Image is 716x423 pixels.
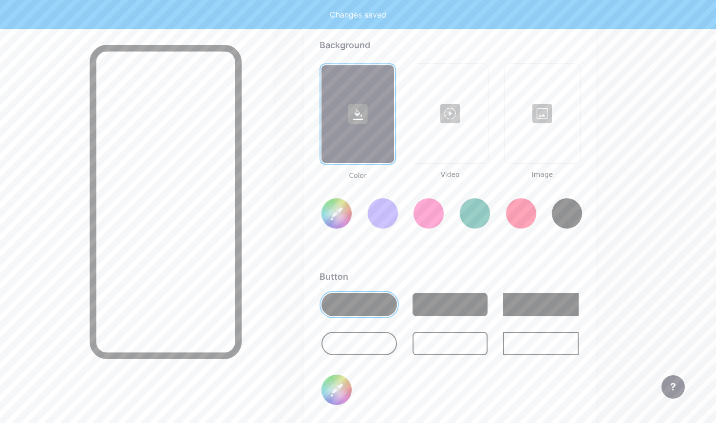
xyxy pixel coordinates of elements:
div: Button [320,270,581,283]
div: Background [320,38,581,52]
div: Changes saved [330,9,386,20]
span: Image [504,170,581,180]
span: Color [320,171,396,181]
span: Video [412,170,488,180]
